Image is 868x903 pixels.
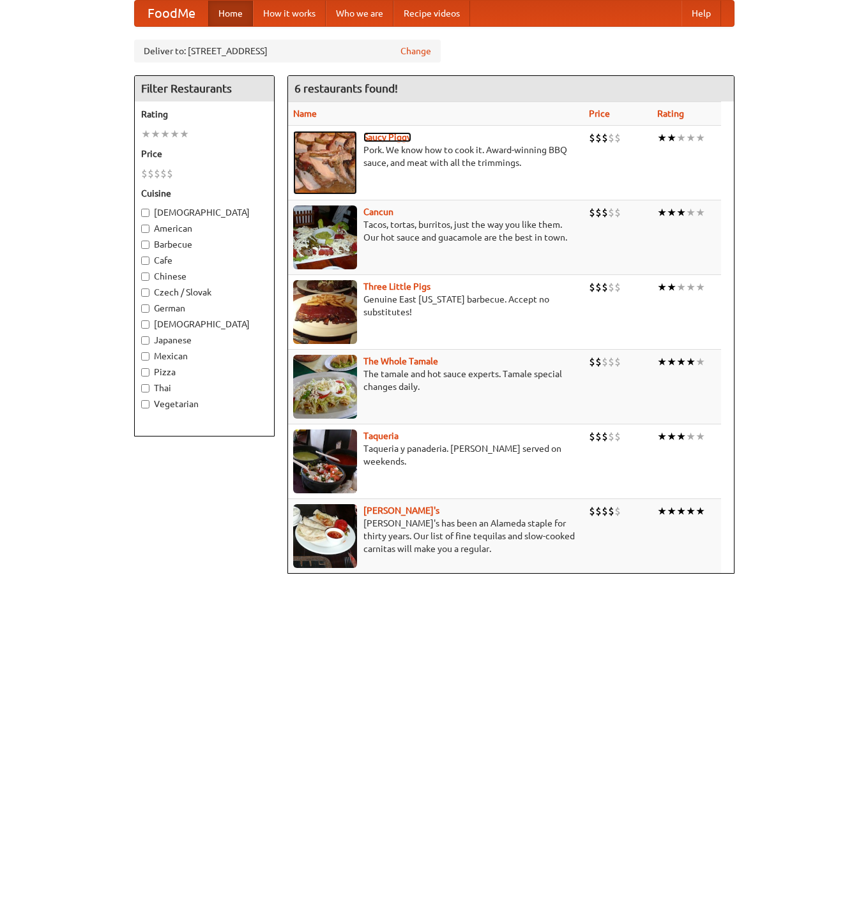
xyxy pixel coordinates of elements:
[595,280,602,294] li: $
[141,225,149,233] input: American
[293,280,357,344] img: littlepigs.jpg
[602,131,608,145] li: $
[589,205,595,220] li: $
[141,384,149,392] input: Thai
[589,108,610,119] a: Price
[293,144,579,169] p: Pork. We know how to cook it. Award-winning BBQ sauce, and meat with all the trimmings.
[614,429,621,444] li: $
[141,304,149,313] input: German
[141,254,268,267] label: Cafe
[589,504,595,518] li: $
[614,131,621,145] li: $
[657,504,667,518] li: ★
[400,45,431,57] a: Change
[141,398,268,410] label: Vegetarian
[676,355,686,369] li: ★
[293,108,317,119] a: Name
[141,350,268,362] label: Mexican
[589,355,595,369] li: $
[667,504,676,518] li: ★
[595,504,602,518] li: $
[363,281,430,292] a: Three Little Pigs
[208,1,253,26] a: Home
[696,205,705,220] li: ★
[686,504,696,518] li: ★
[293,429,357,493] img: taqueria.jpg
[657,131,667,145] li: ★
[676,504,686,518] li: ★
[696,504,705,518] li: ★
[293,218,579,244] p: Tacos, tortas, burritos, just the way you like them. Our hot sauce and guacamole are the best in ...
[614,355,621,369] li: $
[657,205,667,220] li: ★
[676,131,686,145] li: ★
[141,147,268,160] h5: Price
[151,127,160,141] li: ★
[363,207,393,217] a: Cancun
[667,280,676,294] li: ★
[141,382,268,394] label: Thai
[686,429,696,444] li: ★
[667,205,676,220] li: ★
[141,222,268,235] label: American
[686,355,696,369] li: ★
[608,355,614,369] li: $
[676,205,686,220] li: ★
[141,320,149,329] input: [DEMOGRAPHIC_DATA]
[154,167,160,181] li: $
[293,517,579,555] p: [PERSON_NAME]'s has been an Alameda staple for thirty years. Our list of fine tequilas and slow-c...
[167,167,173,181] li: $
[657,108,684,119] a: Rating
[141,272,149,281] input: Chinese
[141,108,268,121] h5: Rating
[614,205,621,220] li: $
[363,356,438,366] a: The Whole Tamale
[686,131,696,145] li: ★
[160,127,170,141] li: ★
[614,504,621,518] li: $
[170,127,179,141] li: ★
[141,286,268,299] label: Czech / Slovak
[141,366,268,378] label: Pizza
[602,205,608,220] li: $
[657,355,667,369] li: ★
[608,131,614,145] li: $
[293,442,579,468] p: Taqueria y panaderia. [PERSON_NAME] served on weekends.
[141,400,149,408] input: Vegetarian
[141,270,268,283] label: Chinese
[595,205,602,220] li: $
[294,82,398,94] ng-pluralize: 6 restaurants found!
[363,505,439,516] a: [PERSON_NAME]'s
[363,132,411,142] a: Saucy Piggy
[602,429,608,444] li: $
[608,205,614,220] li: $
[696,280,705,294] li: ★
[293,504,357,568] img: pedros.jpg
[602,355,608,369] li: $
[589,131,595,145] li: $
[696,429,705,444] li: ★
[141,302,268,315] label: German
[141,127,151,141] li: ★
[676,280,686,294] li: ★
[667,131,676,145] li: ★
[393,1,470,26] a: Recipe videos
[134,40,441,63] div: Deliver to: [STREET_ADDRESS]
[293,368,579,393] p: The tamale and hot sauce experts. Tamale special changes daily.
[293,355,357,419] img: wholetamale.jpg
[608,429,614,444] li: $
[686,280,696,294] li: ★
[253,1,326,26] a: How it works
[141,352,149,361] input: Mexican
[141,288,149,297] input: Czech / Slovak
[363,431,399,441] a: Taqueria
[293,293,579,318] p: Genuine East [US_STATE] barbecue. Accept no substitutes!
[602,280,608,294] li: $
[657,280,667,294] li: ★
[326,1,393,26] a: Who we are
